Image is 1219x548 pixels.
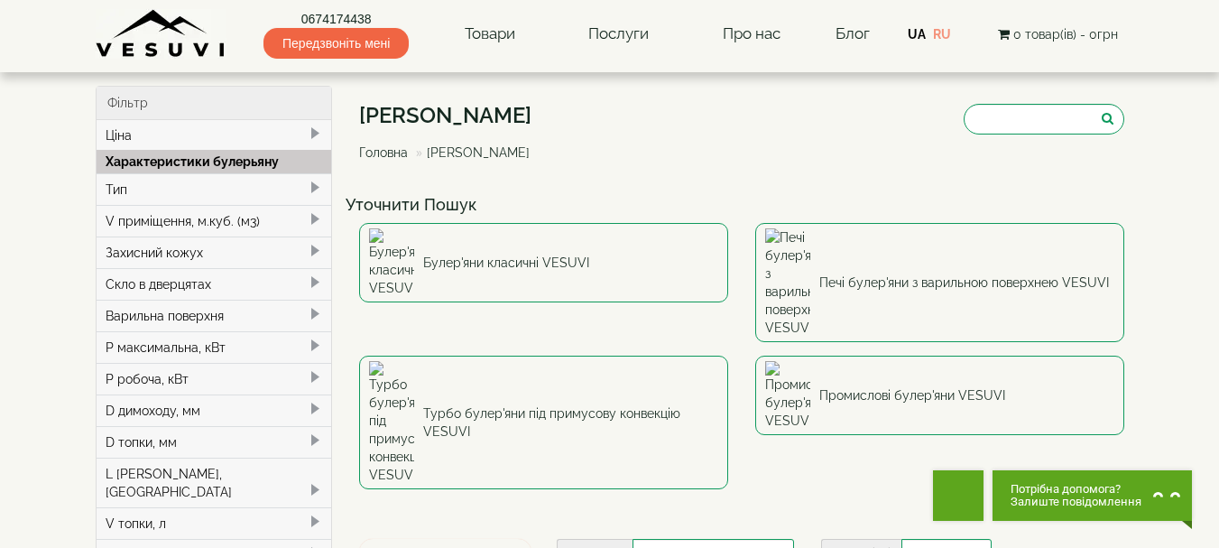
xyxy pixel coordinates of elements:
[97,331,332,363] div: P максимальна, кВт
[97,426,332,458] div: D топки, мм
[97,173,332,205] div: Тип
[97,205,332,237] div: V приміщення, м.куб. (м3)
[1013,27,1118,42] span: 0 товар(ів) - 0грн
[993,470,1192,521] button: Chat button
[97,300,332,331] div: Варильна поверхня
[359,223,728,302] a: Булер'яни класичні VESUVI Булер'яни класичні VESUVI
[570,14,667,55] a: Послуги
[836,24,870,42] a: Блог
[97,87,332,120] div: Фільтр
[755,356,1124,435] a: Промислові булер'яни VESUVI Промислові булер'яни VESUVI
[369,361,414,484] img: Турбо булер'яни під примусову конвекцію VESUVI
[447,14,533,55] a: Товари
[359,104,543,127] h1: [PERSON_NAME]
[97,363,332,395] div: P робоча, кВт
[705,14,799,55] a: Про нас
[263,28,409,59] span: Передзвоніть мені
[346,196,1138,214] h4: Уточнити Пошук
[263,10,409,28] a: 0674174438
[97,507,332,539] div: V топки, л
[97,268,332,300] div: Скло в дверцятах
[933,27,951,42] a: RU
[908,27,926,42] a: UA
[359,145,408,160] a: Головна
[97,395,332,426] div: D димоходу, мм
[97,120,332,151] div: Ціна
[933,470,984,521] button: Get Call button
[97,458,332,507] div: L [PERSON_NAME], [GEOGRAPHIC_DATA]
[369,228,414,297] img: Булер'яни класичні VESUVI
[765,228,810,337] img: Печі булер'яни з варильною поверхнею VESUVI
[1011,496,1141,508] span: Залиште повідомлення
[97,237,332,268] div: Захисний кожух
[755,223,1124,342] a: Печі булер'яни з варильною поверхнею VESUVI Печі булер'яни з варильною поверхнею VESUVI
[993,24,1123,44] button: 0 товар(ів) - 0грн
[96,9,226,59] img: Завод VESUVI
[765,361,810,430] img: Промислові булер'яни VESUVI
[411,144,530,162] li: [PERSON_NAME]
[1011,483,1141,496] span: Потрібна допомога?
[97,150,332,173] div: Характеристики булерьяну
[359,356,728,489] a: Турбо булер'яни під примусову конвекцію VESUVI Турбо булер'яни під примусову конвекцію VESUVI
